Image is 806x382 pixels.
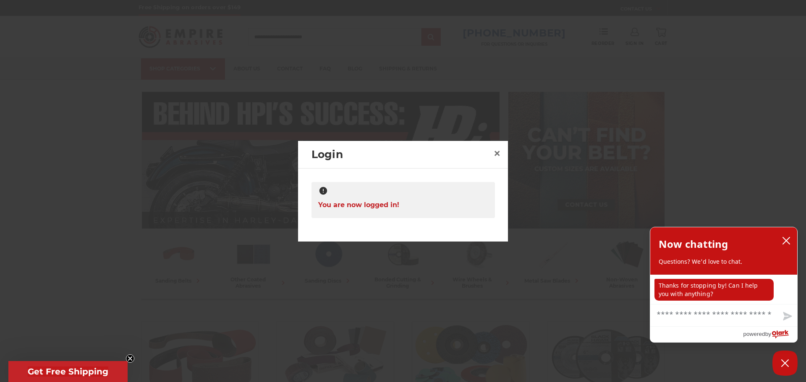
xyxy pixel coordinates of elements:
[659,257,789,266] p: Questions? We'd love to chat.
[743,327,797,342] a: Powered by Olark
[772,351,798,376] button: Close Chatbox
[743,329,765,339] span: powered
[654,279,774,301] p: Thanks for stopping by! Can I help you with anything?
[493,145,501,161] span: ×
[765,329,771,339] span: by
[650,227,798,343] div: olark chatbox
[650,275,797,304] div: chat
[318,197,399,213] span: You are now logged in!
[28,366,108,377] span: Get Free Shipping
[311,147,490,163] h2: Login
[126,354,134,363] button: Close teaser
[776,307,797,326] button: Send message
[8,361,128,382] div: Get Free ShippingClose teaser
[490,147,504,160] a: Close
[659,236,728,252] h2: Now chatting
[780,234,793,247] button: close chatbox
